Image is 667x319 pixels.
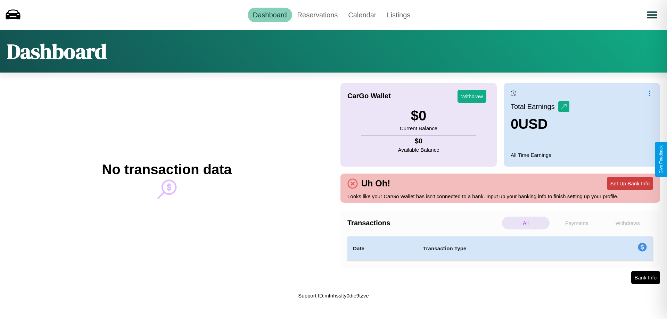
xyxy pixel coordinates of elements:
a: Calendar [343,8,381,22]
p: Total Earnings [511,100,558,113]
p: Support ID: mfnhsslty0die9tzve [298,291,369,300]
button: Withdraw [458,90,486,103]
table: simple table [347,236,653,261]
a: Listings [381,8,415,22]
div: Give Feedback [659,145,664,174]
h1: Dashboard [7,37,107,66]
h4: $ 0 [398,137,439,145]
a: Reservations [292,8,343,22]
h2: No transaction data [102,162,231,177]
p: Current Balance [400,124,437,133]
h4: Transactions [347,219,500,227]
p: Payments [553,217,601,229]
h3: 0 USD [511,116,569,132]
h4: Transaction Type [423,244,581,253]
h4: CarGo Wallet [347,92,391,100]
button: Bank Info [631,271,660,284]
p: Looks like your CarGo Wallet has isn't connected to a bank. Input up your banking info to finish ... [347,192,653,201]
h3: $ 0 [400,108,437,124]
a: Dashboard [248,8,292,22]
h4: Uh Oh! [358,178,394,188]
p: Available Balance [398,145,439,154]
p: All Time Earnings [511,150,653,160]
p: All [502,217,550,229]
h4: Date [353,244,412,253]
button: Open menu [642,5,662,25]
p: Withdraws [604,217,651,229]
button: Set Up Bank Info [607,177,653,190]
